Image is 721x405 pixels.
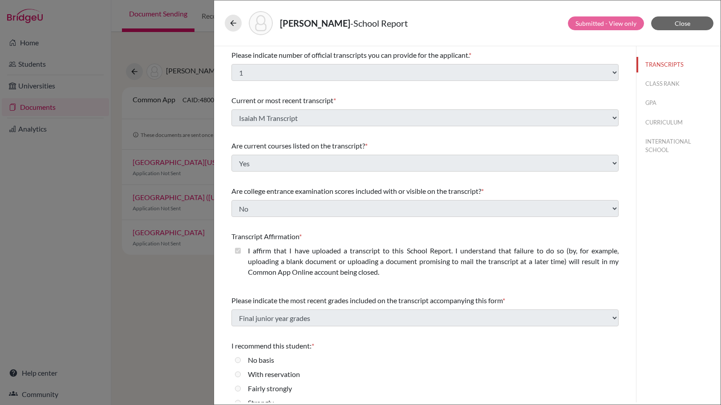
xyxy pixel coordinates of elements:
button: TRANSCRIPTS [636,57,721,72]
label: No basis [248,355,274,365]
span: I recommend this student: [231,341,312,350]
span: Please indicate number of official transcripts you can provide for the applicant. [231,51,469,59]
span: Current or most recent transcript [231,96,333,104]
button: GPA [636,95,721,111]
span: Are current courses listed on the transcript? [231,141,365,150]
button: INTERNATIONAL SCHOOL [636,134,721,158]
span: Transcript Affirmation [231,232,299,241]
span: - School Report [350,18,408,28]
button: CLASS RANK [636,76,721,92]
span: Please indicate the most recent grades included on the transcript accompanying this form [231,296,502,305]
label: With reservation [248,369,300,380]
span: Are college entrance examination scores included with or visible on the transcript? [231,187,481,195]
label: I affirm that I have uploaded a transcript to this School Report. I understand that failure to do... [248,245,619,277]
label: Fairly strongly [248,383,292,394]
strong: [PERSON_NAME] [280,18,350,28]
button: CURRICULUM [636,115,721,130]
